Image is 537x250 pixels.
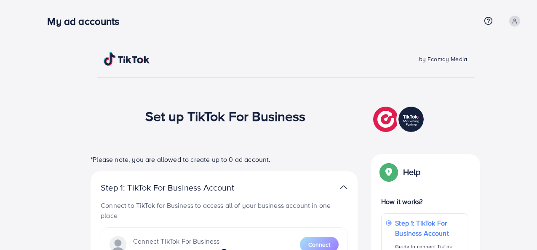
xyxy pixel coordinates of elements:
[145,108,306,124] h1: Set up TikTok For Business
[381,196,468,207] p: How it works?
[373,105,426,134] img: TikTok partner
[340,181,347,194] img: TikTok partner
[101,183,261,193] p: Step 1: TikTok For Business Account
[91,154,358,164] p: *Please note, you are allowed to create up to 0 ad account.
[395,218,464,238] p: Step 1: TikTok For Business Account
[381,164,396,180] img: Popup guide
[403,167,421,177] p: Help
[419,55,467,63] span: by Ecomdy Media
[47,15,126,27] h3: My ad accounts
[104,52,150,66] img: TikTok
